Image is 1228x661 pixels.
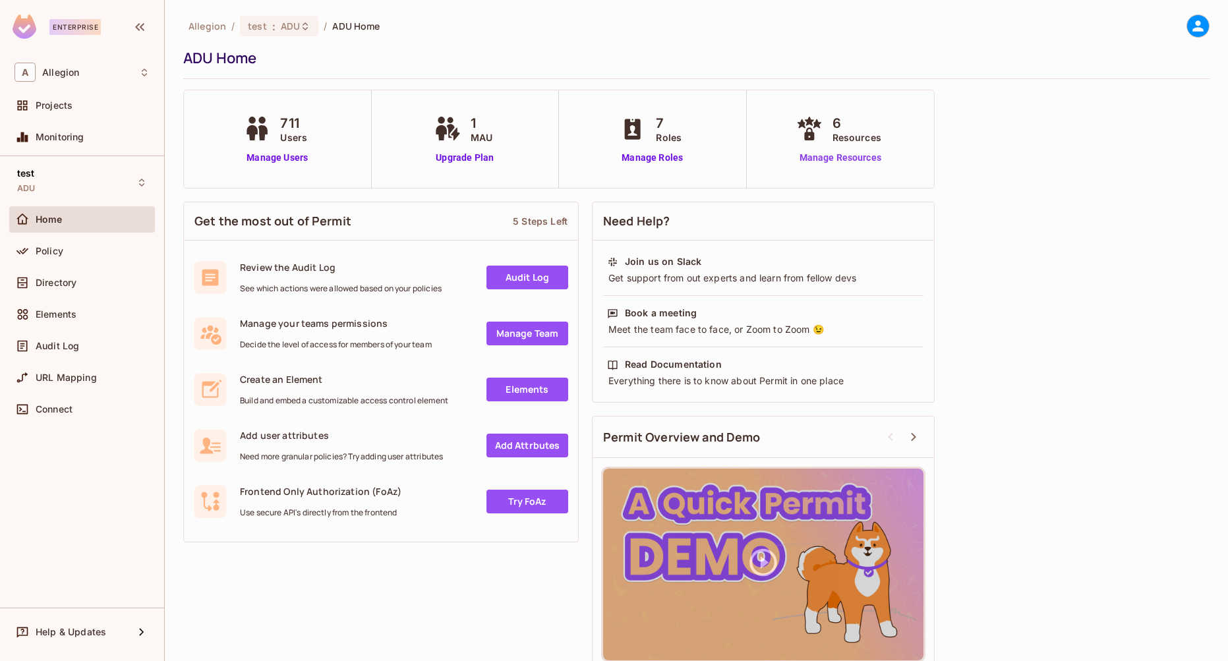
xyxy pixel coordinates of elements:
[36,277,76,288] span: Directory
[240,283,442,294] span: See which actions were allowed based on your policies
[36,372,97,383] span: URL Mapping
[272,21,276,32] span: :
[471,130,492,144] span: MAU
[280,113,307,133] span: 711
[240,429,443,442] span: Add user attributes
[240,373,448,386] span: Create an Element
[486,266,568,289] a: Audit Log
[486,322,568,345] a: Manage Team
[13,14,36,39] img: SReyMgAAAABJRU5ErkJggg==
[240,395,448,406] span: Build and embed a customizable access control element
[431,151,499,165] a: Upgrade Plan
[17,183,35,194] span: ADU
[231,20,235,32] li: /
[36,341,79,351] span: Audit Log
[36,100,73,111] span: Projects
[833,130,881,144] span: Resources
[833,113,881,133] span: 6
[280,130,307,144] span: Users
[616,151,688,165] a: Manage Roles
[194,213,351,229] span: Get the most out of Permit
[17,168,35,179] span: test
[486,434,568,457] a: Add Attrbutes
[656,130,682,144] span: Roles
[240,451,443,462] span: Need more granular policies? Try adding user attributes
[603,429,761,445] span: Permit Overview and Demo
[607,272,920,285] div: Get support from out experts and learn from fellow devs
[248,20,267,32] span: test
[486,490,568,513] a: Try FoAz
[36,309,76,320] span: Elements
[42,67,79,78] span: Workspace: Allegion
[36,214,63,225] span: Home
[189,20,226,32] span: the active workspace
[332,20,380,32] span: ADU Home
[625,358,722,371] div: Read Documentation
[324,20,327,32] li: /
[656,113,682,133] span: 7
[625,255,701,268] div: Join us on Slack
[36,404,73,415] span: Connect
[607,374,920,388] div: Everything there is to know about Permit in one place
[183,48,1203,68] div: ADU Home
[603,213,670,229] span: Need Help?
[240,485,401,498] span: Frontend Only Authorization (FoAz)
[513,215,568,227] div: 5 Steps Left
[240,507,401,518] span: Use secure API's directly from the frontend
[793,151,888,165] a: Manage Resources
[607,323,920,336] div: Meet the team face to face, or Zoom to Zoom 😉
[281,20,300,32] span: ADU
[36,627,106,637] span: Help & Updates
[49,19,101,35] div: Enterprise
[15,63,36,82] span: A
[240,317,432,330] span: Manage your teams permissions
[471,113,492,133] span: 1
[625,306,697,320] div: Book a meeting
[240,339,432,350] span: Decide the level of access for members of your team
[240,261,442,273] span: Review the Audit Log
[486,378,568,401] a: Elements
[241,151,314,165] a: Manage Users
[36,246,63,256] span: Policy
[36,132,84,142] span: Monitoring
